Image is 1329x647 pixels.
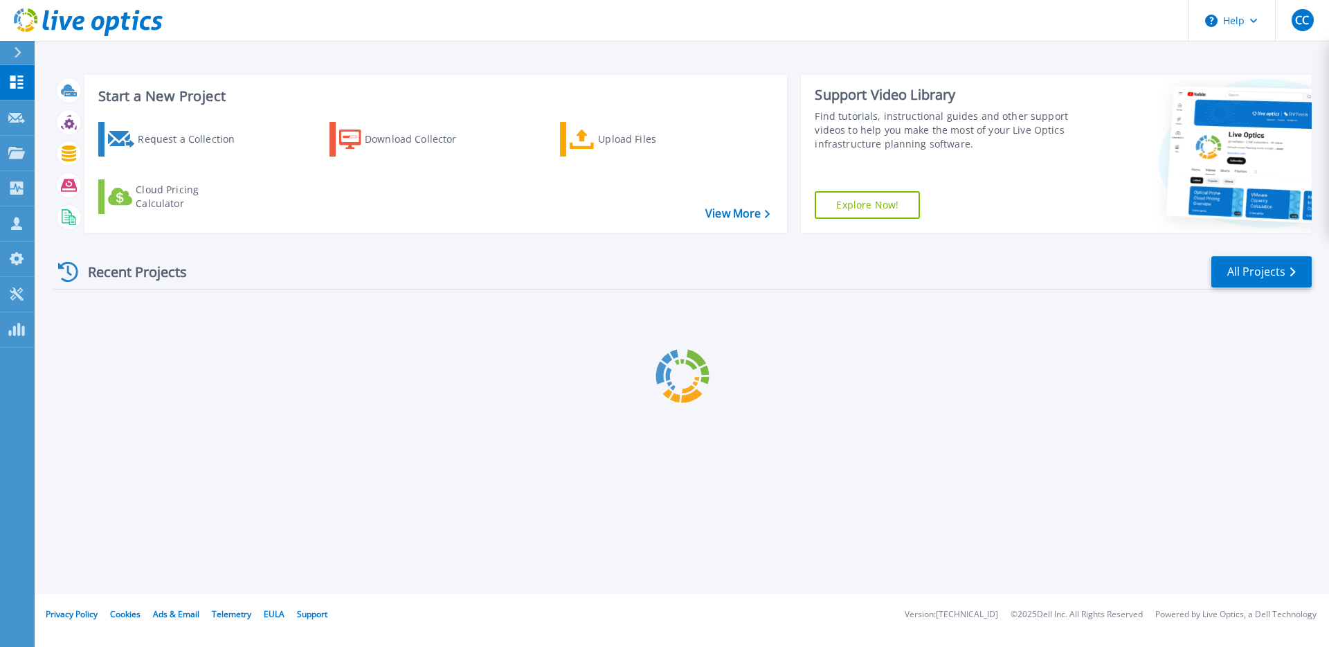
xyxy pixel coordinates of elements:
a: Upload Files [560,122,714,157]
a: Ads & Email [153,608,199,620]
a: Cloud Pricing Calculator [98,179,253,214]
a: Telemetry [212,608,251,620]
a: Explore Now! [815,191,920,219]
a: Support [297,608,327,620]
a: Cookies [110,608,141,620]
div: Upload Files [598,125,709,153]
a: All Projects [1211,256,1312,287]
div: Download Collector [365,125,476,153]
div: Recent Projects [53,255,206,289]
a: View More [705,207,770,220]
div: Find tutorials, instructional guides and other support videos to help you make the most of your L... [815,109,1075,151]
h3: Start a New Project [98,89,770,104]
li: Version: [TECHNICAL_ID] [905,610,998,619]
div: Cloud Pricing Calculator [136,183,246,211]
a: Privacy Policy [46,608,98,620]
div: Support Video Library [815,86,1075,104]
a: Download Collector [329,122,484,157]
div: Request a Collection [138,125,248,153]
a: Request a Collection [98,122,253,157]
a: EULA [264,608,284,620]
span: CC [1295,15,1309,26]
li: Powered by Live Optics, a Dell Technology [1155,610,1317,619]
li: © 2025 Dell Inc. All Rights Reserved [1011,610,1143,619]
